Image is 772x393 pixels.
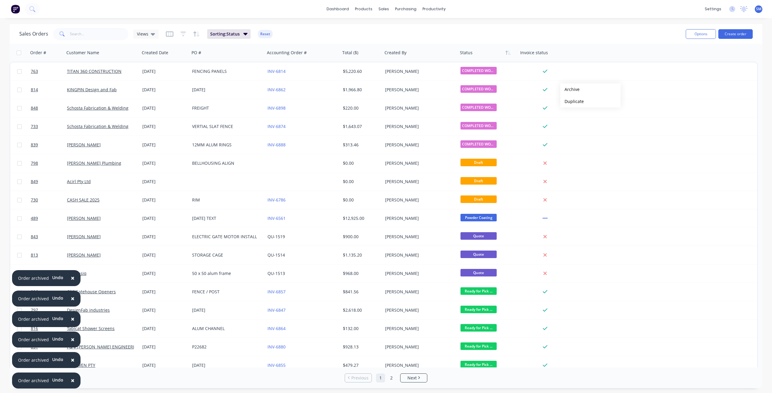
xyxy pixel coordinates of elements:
div: Status [460,50,473,56]
a: INV-6880 [267,344,286,350]
div: Order archived [18,316,49,322]
span: × [71,315,74,323]
button: Undo [49,273,67,282]
div: [PERSON_NAME] [385,87,452,93]
a: INV-6786 [267,197,286,203]
a: INV-6857 [267,289,286,295]
div: [DATE] [142,234,187,240]
div: $479.27 [343,362,378,368]
div: [PERSON_NAME] [385,123,452,129]
span: COMPLETED WORKS [460,140,497,148]
div: STORAGE CAGE [192,252,259,258]
a: CASH SALE 2025 [67,197,100,203]
div: [PERSON_NAME] [385,179,452,185]
div: [DATE] [142,68,187,74]
div: $1,135.20 [343,252,378,258]
div: BELLHOUSING ALIGN [192,160,259,166]
a: Acirl Pty Ltd [67,179,91,184]
span: × [71,356,74,364]
div: Order archived [18,357,49,363]
a: J & V [PERSON_NAME] ENGINEERING [67,344,141,350]
button: Options [686,29,716,39]
div: ELECTRIC GATE MOTOR INSTALL [192,234,259,240]
a: QU-1514 [267,252,285,258]
a: INV-6888 [267,142,286,148]
div: [DATE] [142,289,187,295]
div: VERTIAL SLAT FENCE [192,123,259,129]
span: Quote [460,232,497,240]
div: [DATE] [192,87,259,93]
button: Undo [49,335,67,344]
span: × [71,335,74,344]
a: TITAN 360 CONSTRUCTION [67,68,122,74]
a: INV-6862 [267,87,286,92]
div: FREIGHT [192,105,259,111]
div: [DATE] [192,362,259,368]
a: INV-6847 [267,307,286,313]
a: [PERSON_NAME] [67,252,101,258]
span: COMPLETED WORKS [460,67,497,74]
span: 843 [31,234,38,240]
span: Ready for Pick ... [460,342,497,350]
a: 763 [31,62,67,80]
span: × [71,294,74,303]
span: Views [137,31,148,37]
a: 849 [31,173,67,191]
div: P22682 [192,344,259,350]
a: INV-6855 [267,362,286,368]
div: FENCE / POST [192,289,259,295]
a: DesignFab industries [67,307,110,313]
span: 814 [31,87,38,93]
div: $220.00 [343,105,378,111]
a: [PERSON_NAME] [67,234,101,239]
a: KINGPIN Design and Fab [67,87,117,92]
div: [PERSON_NAME] [385,362,452,368]
a: [PERSON_NAME] [67,142,101,148]
button: Duplicate [560,95,621,108]
a: 848 [31,99,67,117]
div: Order archived [18,295,49,302]
div: [DATE] TEXT [192,215,259,221]
button: Sorting:Status [207,29,251,39]
div: $928.13 [343,344,378,350]
button: Archive [560,83,621,95]
div: [PERSON_NAME] [385,234,452,240]
a: 730 [31,191,67,209]
a: Page 2 [387,373,396,382]
div: [DATE] [142,105,187,111]
a: Schosta Fabrication & Welding [67,105,128,111]
button: Close [65,373,81,388]
a: Next page [400,375,427,381]
span: × [71,274,74,282]
div: settings [702,5,724,14]
a: 813 [31,246,67,264]
div: FENCING PANELS [192,68,259,74]
div: [PERSON_NAME] [385,197,452,203]
div: $5,220.60 [343,68,378,74]
div: Order archived [18,275,49,281]
a: 489 [31,209,67,227]
span: 733 [31,123,38,129]
div: [PERSON_NAME] [385,270,452,276]
span: Next [407,375,417,381]
div: productivity [419,5,449,14]
button: Reset [258,30,273,38]
div: [DATE] [142,344,187,350]
a: 798 [31,154,67,172]
button: Close [65,353,81,367]
div: $1,643.07 [343,123,378,129]
span: × [71,376,74,385]
div: Order # [30,50,46,56]
div: $0.00 [343,179,378,185]
div: [PERSON_NAME] [385,105,452,111]
span: Previous [351,375,369,381]
a: 812 [31,264,67,282]
a: dashboard [324,5,352,14]
a: Tabicat Shower Screens [67,326,115,331]
div: Created Date [142,50,168,56]
div: Accounting Order # [267,50,307,56]
div: [PERSON_NAME] [385,289,452,295]
button: Undo [49,376,67,385]
span: 489 [31,215,38,221]
span: Draft [460,177,497,185]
